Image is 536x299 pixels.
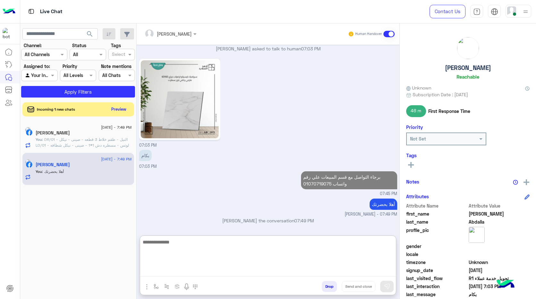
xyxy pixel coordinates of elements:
[470,5,483,18] a: tab
[3,28,14,39] img: 322208621163248
[36,162,70,167] h5: Norhan Abdalla
[36,137,131,182] span: DR/01 - النيل - طقم خلاط 3 قطعه - صينى - نيكل LO/01 - لوتس - مسطره دش 1*1 - صينى - نيكل شطافه بال...
[469,218,530,225] span: Abdalla
[25,159,31,165] img: picture
[406,267,467,274] span: signup_date
[301,171,397,189] p: 14/9/2025, 7:45 PM
[406,291,467,298] span: last_message
[469,267,530,274] span: 2025-07-21T18:58:44.454Z
[63,63,77,70] label: Priority
[36,137,42,142] span: You
[322,281,337,292] button: Drop
[175,284,180,289] img: create order
[72,42,86,49] label: Status
[139,143,157,148] span: 07:03 PM
[494,273,517,296] img: hulul-logo.png
[37,107,75,112] span: Incoming 1 new chats
[469,243,530,250] span: null
[151,281,162,292] button: select flow
[406,179,419,184] h6: Notes
[522,8,530,16] img: profile
[101,156,131,162] span: [DATE] - 7:49 PM
[27,7,35,15] img: tab
[82,28,98,42] button: search
[380,191,397,197] span: 07:45 PM
[42,169,64,174] span: أهلا بحضرتك
[164,284,169,289] img: Trigger scenario
[342,281,375,292] button: Send and close
[469,275,530,282] span: تحويل خدمة عملاء R1
[370,199,397,210] p: 14/9/2025, 7:49 PM
[406,84,431,91] span: Unknown
[523,179,529,185] img: add
[406,105,426,117] span: 46 m
[172,281,183,292] button: create order
[406,152,530,158] h6: Tags
[355,31,382,37] small: Human Handover
[111,51,125,59] div: Select
[193,284,198,289] img: make a call
[469,283,530,290] span: 2025-09-14T16:03:48.315Z
[384,283,390,290] img: send message
[406,283,467,290] span: last_interaction
[26,129,32,136] img: Facebook
[111,42,121,49] label: Tags
[141,60,219,138] img: 547711735_771177095664268_541288775112569047_n.jpg
[139,150,152,161] p: 14/9/2025, 7:03 PM
[162,281,172,292] button: Trigger scenario
[294,218,314,223] span: 07:49 PM
[139,217,397,224] p: [PERSON_NAME] the conversation
[301,46,321,51] span: 07:03 PM
[101,124,131,130] span: [DATE] - 7:49 PM
[430,5,465,18] a: Contact Us
[513,180,518,185] img: notes
[406,243,467,250] span: gender
[40,7,63,16] p: Live Chat
[26,161,32,168] img: Facebook
[469,291,530,298] span: بكام
[25,127,31,133] img: picture
[143,283,151,291] img: send attachment
[406,259,467,266] span: timezone
[406,202,467,209] span: Attribute Name
[183,283,190,291] img: send voice note
[3,5,15,18] img: Logo
[469,251,530,258] span: null
[21,86,135,98] button: Apply Filters
[456,74,479,80] h6: Reachable
[101,63,131,70] label: Note mentions
[36,169,42,174] span: You
[139,164,157,169] span: 07:03 PM
[406,251,467,258] span: locale
[469,227,485,243] img: picture
[154,284,159,289] img: select flow
[457,37,479,59] img: picture
[428,108,470,115] span: First Response Time
[139,45,397,52] p: [PERSON_NAME] asked to talk to human
[473,8,481,15] img: tab
[406,210,467,217] span: first_name
[109,105,129,114] button: Preview
[406,193,429,199] h6: Attributes
[24,63,50,70] label: Assigned to:
[469,259,530,266] span: Unknown
[469,210,530,217] span: Norhan
[406,275,467,282] span: last_visited_flow
[469,202,530,209] span: Attribute Value
[406,124,423,130] h6: Priority
[406,218,467,225] span: last_name
[445,64,491,72] h5: [PERSON_NAME]
[491,8,498,15] img: tab
[507,6,516,15] img: userImage
[413,91,468,98] span: Subscription Date : [DATE]
[24,42,42,49] label: Channel:
[36,130,70,136] h5: Sara Fouad
[345,211,397,218] span: [PERSON_NAME] - 07:49 PM
[406,227,467,242] span: profile_pic
[86,30,94,38] span: search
